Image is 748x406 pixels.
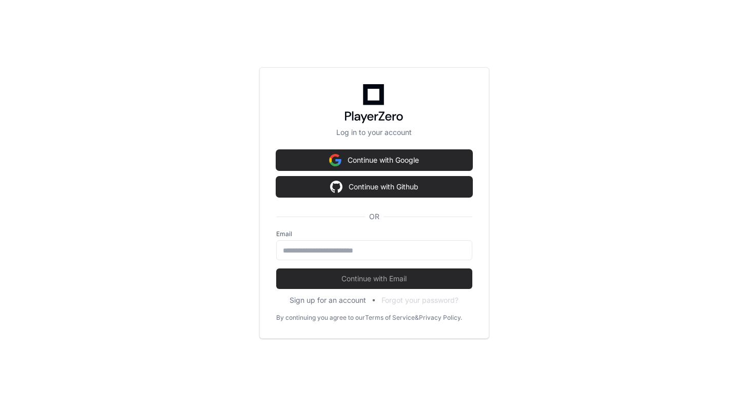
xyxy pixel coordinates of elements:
[276,274,472,284] span: Continue with Email
[365,314,415,322] a: Terms of Service
[381,295,458,305] button: Forgot your password?
[290,295,366,305] button: Sign up for an account
[329,150,341,170] img: Sign in with google
[415,314,419,322] div: &
[276,314,365,322] div: By continuing you agree to our
[419,314,462,322] a: Privacy Policy.
[276,127,472,138] p: Log in to your account
[276,150,472,170] button: Continue with Google
[365,211,383,222] span: OR
[276,268,472,289] button: Continue with Email
[276,177,472,197] button: Continue with Github
[330,177,342,197] img: Sign in with google
[276,230,472,238] label: Email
